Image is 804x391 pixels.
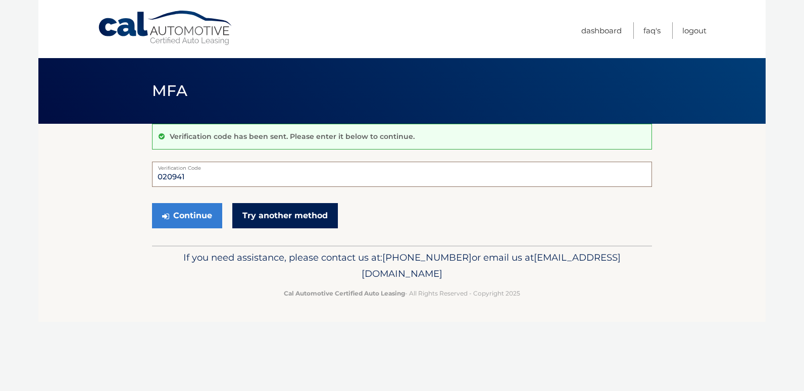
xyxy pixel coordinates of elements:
[97,10,234,46] a: Cal Automotive
[362,252,621,279] span: [EMAIL_ADDRESS][DOMAIN_NAME]
[152,162,652,170] label: Verification Code
[232,203,338,228] a: Try another method
[682,22,707,39] a: Logout
[284,289,405,297] strong: Cal Automotive Certified Auto Leasing
[170,132,415,141] p: Verification code has been sent. Please enter it below to continue.
[159,250,645,282] p: If you need assistance, please contact us at: or email us at
[152,81,187,100] span: MFA
[382,252,472,263] span: [PHONE_NUMBER]
[152,162,652,187] input: Verification Code
[159,288,645,299] p: - All Rights Reserved - Copyright 2025
[152,203,222,228] button: Continue
[581,22,622,39] a: Dashboard
[643,22,661,39] a: FAQ's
